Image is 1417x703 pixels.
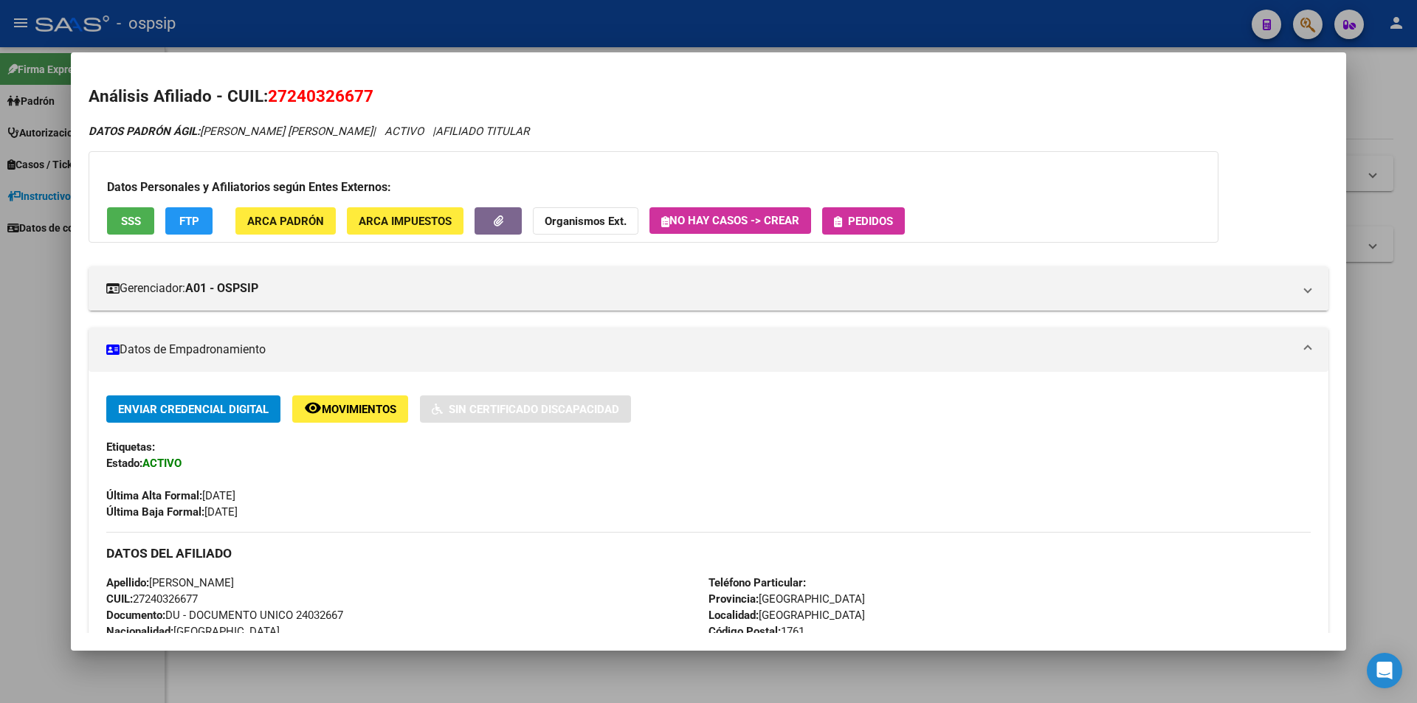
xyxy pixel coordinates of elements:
span: 27240326677 [268,86,373,105]
strong: Última Alta Formal: [106,489,202,502]
span: [DATE] [106,505,238,519]
span: ARCA Impuestos [359,215,452,228]
strong: ACTIVO [142,457,182,470]
button: Pedidos [822,207,905,235]
button: No hay casos -> Crear [649,207,811,234]
span: Pedidos [848,215,893,228]
strong: Documento: [106,609,165,622]
button: ARCA Padrón [235,207,336,235]
span: [GEOGRAPHIC_DATA] [708,609,865,622]
button: Movimientos [292,395,408,423]
button: Enviar Credencial Digital [106,395,280,423]
button: FTP [165,207,213,235]
h3: DATOS DEL AFILIADO [106,545,1311,561]
span: [DATE] [106,489,235,502]
strong: Provincia: [708,592,759,606]
strong: Estado: [106,457,142,470]
mat-panel-title: Datos de Empadronamiento [106,341,1293,359]
strong: CUIL: [106,592,133,606]
span: Enviar Credencial Digital [118,403,269,416]
strong: Etiquetas: [106,440,155,454]
span: No hay casos -> Crear [661,214,799,227]
strong: Nacionalidad: [106,625,173,638]
button: ARCA Impuestos [347,207,463,235]
strong: Apellido: [106,576,149,589]
span: DU - DOCUMENTO UNICO 24032667 [106,609,343,622]
span: Sin Certificado Discapacidad [449,403,619,416]
span: [PERSON_NAME] [106,576,234,589]
strong: A01 - OSPSIP [185,280,258,297]
h3: Datos Personales y Afiliatorios según Entes Externos: [107,179,1200,196]
span: ARCA Padrón [247,215,324,228]
strong: Organismos Ext. [545,215,627,228]
span: AFILIADO TITULAR [435,125,529,138]
strong: DATOS PADRÓN ÁGIL: [89,125,200,138]
span: [GEOGRAPHIC_DATA] [106,625,280,638]
span: [PERSON_NAME] [PERSON_NAME] [89,125,373,138]
mat-panel-title: Gerenciador: [106,280,1293,297]
strong: Teléfono Particular: [708,576,806,589]
span: Movimientos [322,403,396,416]
button: Organismos Ext. [533,207,638,235]
mat-expansion-panel-header: Datos de Empadronamiento [89,328,1328,372]
mat-expansion-panel-header: Gerenciador:A01 - OSPSIP [89,266,1328,311]
span: FTP [179,215,199,228]
span: [GEOGRAPHIC_DATA] [708,592,865,606]
button: SSS [107,207,154,235]
div: Open Intercom Messenger [1367,653,1402,688]
h2: Análisis Afiliado - CUIL: [89,84,1328,109]
span: SSS [121,215,141,228]
strong: Código Postal: [708,625,781,638]
strong: Localidad: [708,609,759,622]
button: Sin Certificado Discapacidad [420,395,631,423]
i: | ACTIVO | [89,125,529,138]
strong: Última Baja Formal: [106,505,204,519]
span: 1761 [708,625,804,638]
mat-icon: remove_red_eye [304,399,322,417]
span: 27240326677 [106,592,198,606]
